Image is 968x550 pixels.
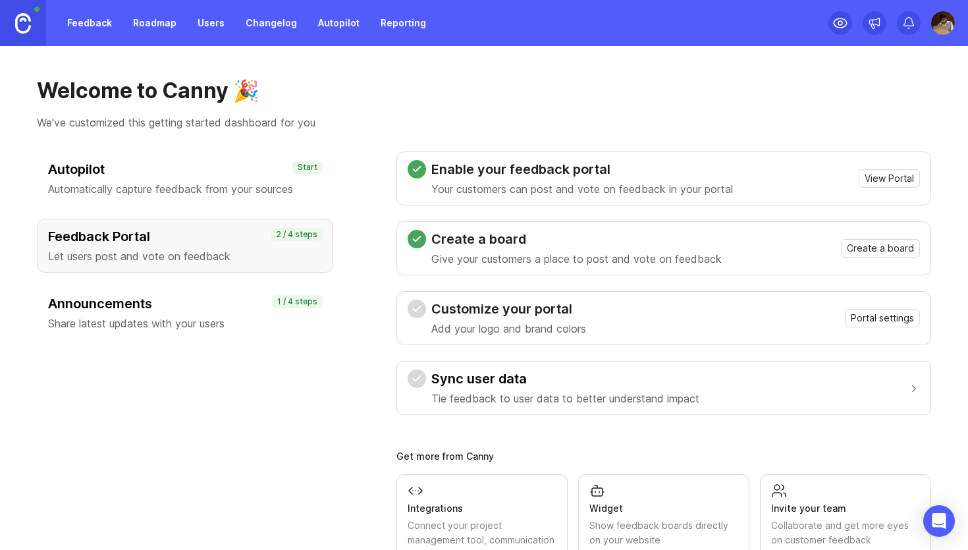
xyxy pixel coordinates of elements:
[923,505,955,537] div: Open Intercom Messenger
[190,11,232,35] a: Users
[845,309,920,327] button: Portal settings
[48,294,322,313] h3: Announcements
[48,160,322,179] h3: Autopilot
[59,11,120,35] a: Feedback
[298,162,317,173] p: Start
[408,362,920,414] button: Sync user dataTie feedback to user data to better understand impact
[859,169,920,188] button: View Portal
[310,11,367,35] a: Autopilot
[865,172,914,185] span: View Portal
[589,501,738,516] div: Widget
[431,160,733,179] h3: Enable your feedback portal
[37,286,333,340] button: AnnouncementsShare latest updates with your users1 / 4 steps
[396,452,931,461] div: Get more from Canny
[431,300,586,318] h3: Customize your portal
[431,391,699,406] p: Tie feedback to user data to better understand impact
[431,230,722,248] h3: Create a board
[48,227,322,246] h3: Feedback Portal
[431,370,699,388] h3: Sync user data
[841,239,920,258] button: Create a board
[15,13,31,34] img: Canny Home
[125,11,184,35] a: Roadmap
[847,242,914,255] span: Create a board
[589,518,738,547] div: Show feedback boards directly on your website
[48,248,322,264] p: Let users post and vote on feedback
[276,229,317,240] p: 2 / 4 steps
[431,181,733,197] p: Your customers can post and vote on feedback in your portal
[238,11,305,35] a: Changelog
[931,11,955,35] img: Satwik Batra
[373,11,434,35] a: Reporting
[431,251,722,267] p: Give your customers a place to post and vote on feedback
[277,296,317,307] p: 1 / 4 steps
[771,501,920,516] div: Invite your team
[37,78,931,104] h1: Welcome to Canny 🎉
[37,115,931,130] p: We've customized this getting started dashboard for you
[431,321,586,337] p: Add your logo and brand colors
[408,501,556,516] div: Integrations
[37,219,333,273] button: Feedback PortalLet users post and vote on feedback2 / 4 steps
[851,312,914,325] span: Portal settings
[48,181,322,197] p: Automatically capture feedback from your sources
[37,151,333,206] button: AutopilotAutomatically capture feedback from your sourcesStart
[771,518,920,547] div: Collaborate and get more eyes on customer feedback
[48,316,322,331] p: Share latest updates with your users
